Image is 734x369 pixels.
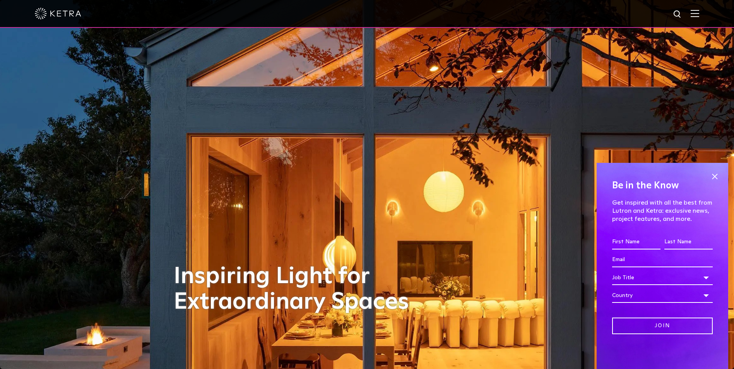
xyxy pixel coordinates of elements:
input: First Name [612,235,660,249]
input: Email [612,253,713,267]
p: Get inspired with all the best from Lutron and Ketra: exclusive news, project features, and more. [612,199,713,223]
input: Last Name [664,235,713,249]
div: Job Title [612,270,713,285]
img: Hamburger%20Nav.svg [691,10,699,17]
h1: Inspiring Light for Extraordinary Spaces [174,264,425,315]
img: ketra-logo-2019-white [35,8,81,19]
img: search icon [673,10,683,19]
h4: Be in the Know [612,178,713,193]
input: Join [612,318,713,334]
div: Country [612,288,713,303]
